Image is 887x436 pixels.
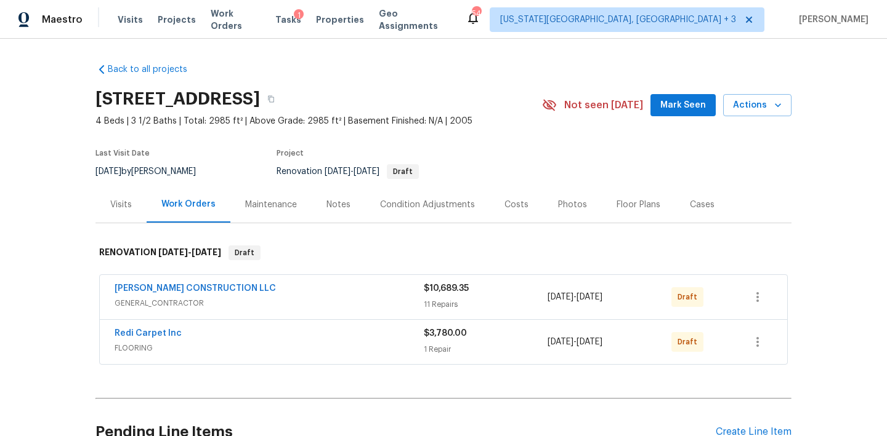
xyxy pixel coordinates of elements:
[660,98,706,113] span: Mark Seen
[678,291,702,303] span: Draft
[161,198,216,210] div: Work Orders
[277,149,304,157] span: Project
[110,199,132,211] div: Visits
[95,164,211,179] div: by [PERSON_NAME]
[678,336,702,348] span: Draft
[211,7,261,32] span: Work Orders
[95,63,214,76] a: Back to all projects
[260,88,282,110] button: Copy Address
[192,248,221,256] span: [DATE]
[115,342,424,354] span: FLOORING
[115,284,276,293] a: [PERSON_NAME] CONSTRUCTION LLC
[326,199,350,211] div: Notes
[548,336,602,348] span: -
[158,248,221,256] span: -
[558,199,587,211] div: Photos
[424,298,548,311] div: 11 Repairs
[564,99,643,111] span: Not seen [DATE]
[95,93,260,105] h2: [STREET_ADDRESS]
[548,291,602,303] span: -
[388,168,418,175] span: Draft
[733,98,782,113] span: Actions
[294,9,304,22] div: 1
[650,94,716,117] button: Mark Seen
[794,14,869,26] span: [PERSON_NAME]
[230,247,259,259] span: Draft
[245,199,297,211] div: Maintenance
[617,199,660,211] div: Floor Plans
[158,248,188,256] span: [DATE]
[548,338,573,346] span: [DATE]
[723,94,792,117] button: Actions
[316,14,364,26] span: Properties
[500,14,736,26] span: [US_STATE][GEOGRAPHIC_DATA], [GEOGRAPHIC_DATA] + 3
[577,293,602,301] span: [DATE]
[380,199,475,211] div: Condition Adjustments
[472,7,480,20] div: 54
[548,293,573,301] span: [DATE]
[95,167,121,176] span: [DATE]
[354,167,379,176] span: [DATE]
[690,199,715,211] div: Cases
[158,14,196,26] span: Projects
[424,343,548,355] div: 1 Repair
[95,233,792,272] div: RENOVATION [DATE]-[DATE]Draft
[577,338,602,346] span: [DATE]
[99,245,221,260] h6: RENOVATION
[325,167,379,176] span: -
[115,297,424,309] span: GENERAL_CONTRACTOR
[504,199,529,211] div: Costs
[95,115,542,127] span: 4 Beds | 3 1/2 Baths | Total: 2985 ft² | Above Grade: 2985 ft² | Basement Finished: N/A | 2005
[42,14,83,26] span: Maestro
[424,329,467,338] span: $3,780.00
[277,167,419,176] span: Renovation
[115,329,182,338] a: Redi Carpet Inc
[95,149,150,157] span: Last Visit Date
[379,7,451,32] span: Geo Assignments
[325,167,350,176] span: [DATE]
[275,15,301,24] span: Tasks
[118,14,143,26] span: Visits
[424,284,469,293] span: $10,689.35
